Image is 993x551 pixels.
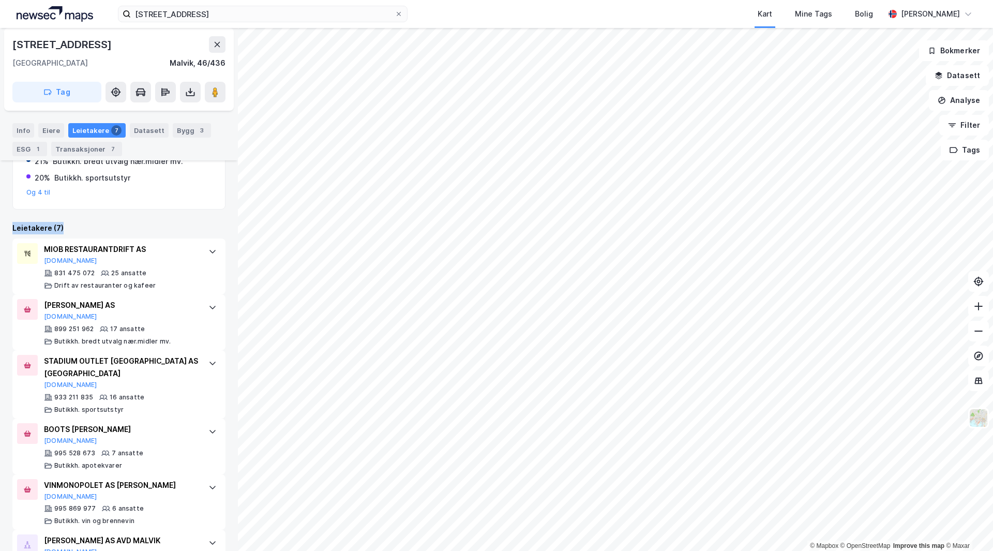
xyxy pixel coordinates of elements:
iframe: Chat Widget [941,501,993,551]
div: 7 [108,144,118,154]
div: 899 251 962 [54,325,94,333]
div: 995 869 977 [54,504,96,513]
div: 16 ansatte [110,393,144,401]
div: Mine Tags [795,8,832,20]
a: Mapbox [810,542,838,549]
div: STADIUM OUTLET [GEOGRAPHIC_DATA] AS [GEOGRAPHIC_DATA] [44,355,198,380]
div: ESG [12,142,47,156]
button: [DOMAIN_NAME] [44,493,97,501]
div: 25 ansatte [111,269,146,277]
button: [DOMAIN_NAME] [44,257,97,265]
div: [PERSON_NAME] AS AVD MALVIK [44,534,198,547]
div: 21% [35,155,49,168]
div: Leietakere (7) [12,222,225,234]
input: Søk på adresse, matrikkel, gårdeiere, leietakere eller personer [131,6,395,22]
div: 995 528 673 [54,449,95,457]
div: Transaksjoner [51,142,122,156]
button: [DOMAIN_NAME] [44,312,97,321]
button: Analyse [929,90,989,111]
div: Butikkh. bredt utvalg nær.midler mv. [54,337,171,346]
button: Filter [939,115,989,136]
div: Malvik, 46/436 [170,57,225,69]
a: Improve this map [893,542,944,549]
div: Butikkh. apotekvarer [54,461,122,470]
div: Drift av restauranter og kafeer [54,281,156,290]
div: Eiere [38,123,64,138]
div: [PERSON_NAME] [901,8,960,20]
div: 1 [33,144,43,154]
button: [DOMAIN_NAME] [44,381,97,389]
div: [GEOGRAPHIC_DATA] [12,57,88,69]
div: 933 211 835 [54,393,93,401]
button: Tag [12,82,101,102]
div: 7 [111,125,122,136]
div: 831 475 072 [54,269,95,277]
button: Datasett [926,65,989,86]
div: 3 [197,125,207,136]
div: Butikkh. vin og brennevin [54,517,134,525]
img: Z [969,408,988,428]
button: Bokmerker [919,40,989,61]
div: 7 ansatte [112,449,143,457]
div: Bolig [855,8,873,20]
div: 6 ansatte [112,504,144,513]
img: logo.a4113a55bc3d86da70a041830d287a7e.svg [17,6,93,22]
button: [DOMAIN_NAME] [44,437,97,445]
a: OpenStreetMap [840,542,891,549]
button: Og 4 til [26,188,51,197]
div: MIOB RESTAURANTDRIFT AS [44,243,198,256]
div: [STREET_ADDRESS] [12,36,114,53]
div: Info [12,123,34,138]
div: Leietakere [68,123,126,138]
div: Butikkh. sportsutstyr [54,406,124,414]
div: Kart [758,8,772,20]
div: Kontrollprogram for chat [941,501,993,551]
div: Butikkh. sportsutstyr [54,172,130,184]
div: Bygg [173,123,211,138]
div: 17 ansatte [110,325,145,333]
div: Datasett [130,123,169,138]
div: BOOTS [PERSON_NAME] [44,423,198,436]
div: [PERSON_NAME] AS [44,299,198,311]
div: 20% [35,172,50,184]
button: Tags [941,140,989,160]
div: Butikkh. bredt utvalg nær.midler mv. [53,155,183,168]
div: VINMONOPOLET AS [PERSON_NAME] [44,479,198,492]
